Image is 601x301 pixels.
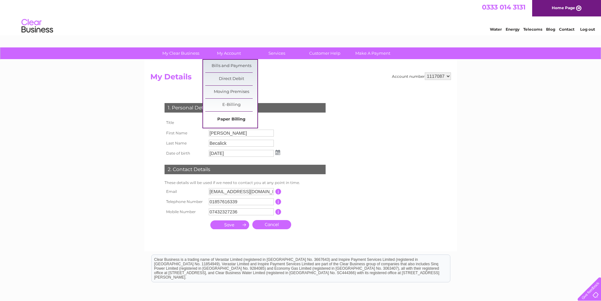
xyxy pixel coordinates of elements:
div: 1. Personal Details [165,103,326,113]
a: 0333 014 3131 [482,3,526,11]
th: First Name [163,128,207,138]
a: Services [251,47,303,59]
a: Telecoms [523,27,542,32]
th: Mobile Number [163,207,207,217]
a: Water [490,27,502,32]
th: Date of birth [163,148,207,158]
h2: My Details [150,72,451,84]
div: 2. Contact Details [165,165,326,174]
a: Bills and Payments [205,60,257,72]
img: ... [275,150,280,155]
a: Log out [580,27,595,32]
a: My Account [203,47,255,59]
a: Paper Billing [205,113,257,126]
a: Customer Help [299,47,351,59]
a: E-Billing [205,99,257,111]
th: Telephone Number [163,197,207,207]
img: logo.png [21,16,53,36]
a: Moving Premises [205,86,257,98]
a: My Clear Business [155,47,207,59]
a: Blog [546,27,555,32]
div: Clear Business is a trading name of Verastar Limited (registered in [GEOGRAPHIC_DATA] No. 3667643... [152,3,450,31]
a: Cancel [252,220,291,229]
input: Information [275,189,281,194]
a: Contact [559,27,574,32]
th: Title [163,117,207,128]
a: Direct Debit [205,73,257,85]
th: Email [163,187,207,197]
a: Make A Payment [347,47,399,59]
td: These details will be used if we need to contact you at any point in time. [163,179,327,187]
th: Last Name [163,138,207,148]
input: Submit [210,220,249,229]
input: Information [275,199,281,205]
input: Information [275,209,281,215]
a: Energy [506,27,520,32]
div: Account number [392,72,451,80]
